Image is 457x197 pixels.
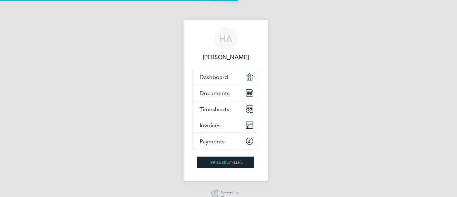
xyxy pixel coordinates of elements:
a: Documents [192,85,259,101]
span: Haroon Ahmed [192,53,259,61]
nav: Main navigation [184,20,268,181]
span: Powered by [221,189,241,196]
a: Invoices [192,117,259,133]
img: skilledcareers-logo-retina.png [197,157,254,168]
a: Payments [192,133,259,149]
span: Dashboard [200,74,228,80]
a: HA[PERSON_NAME] [192,27,259,61]
a: Go to home page [192,157,259,168]
a: Dashboard [192,69,259,85]
a: Timesheets [192,101,259,117]
span: HA [220,34,232,43]
span: Payments [200,138,225,145]
span: Invoices [200,122,221,129]
span: Timesheets [200,106,229,113]
span: Documents [200,90,230,97]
